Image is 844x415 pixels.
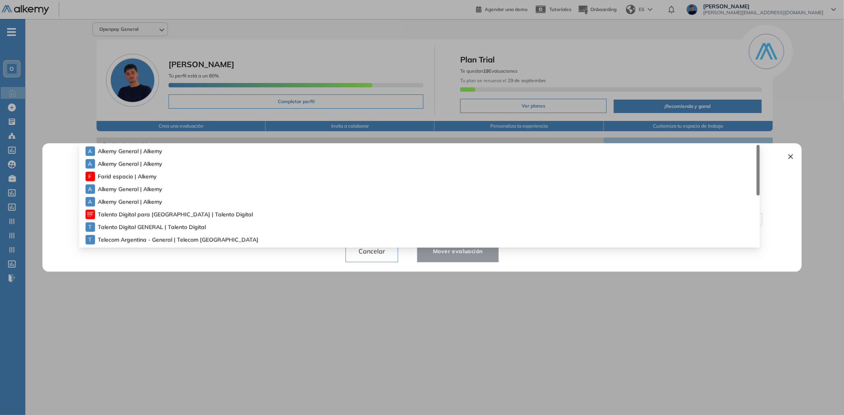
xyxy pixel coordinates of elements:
[98,197,156,206] span: Alkemy General | Alkemy
[98,185,156,193] span: Alkemy General | Alkemy
[98,172,152,181] span: Farid espacio | Alkemy
[89,223,92,231] span: T
[98,210,224,219] span: Talento Digital para [GEOGRAPHIC_DATA] | Talento Digital
[787,151,794,160] button: ×
[702,324,844,415] iframe: Chat Widget
[417,240,498,262] button: Mover evaluación
[89,235,92,244] span: T
[98,147,156,155] span: Alkemy General | Alkemy
[88,159,92,168] span: A
[89,172,92,181] span: F
[702,324,844,415] div: Widget de chat
[98,159,156,168] span: Alkemy General | Alkemy
[98,235,228,244] span: Telecom Argentina - General | Telecom [GEOGRAPHIC_DATA]
[427,247,489,256] span: Mover evaluación
[88,147,92,155] span: A
[352,245,391,258] span: Cancelar
[98,223,189,231] span: Talento Digital GENERAL | Talento Digital
[88,197,92,206] span: A
[87,211,93,217] img: https://assets.alkemy.org/workspaces/620/d203e0be-08f6-444b-9eae-a92d815a506f.png
[345,240,398,262] button: Cancelar
[88,185,92,193] span: A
